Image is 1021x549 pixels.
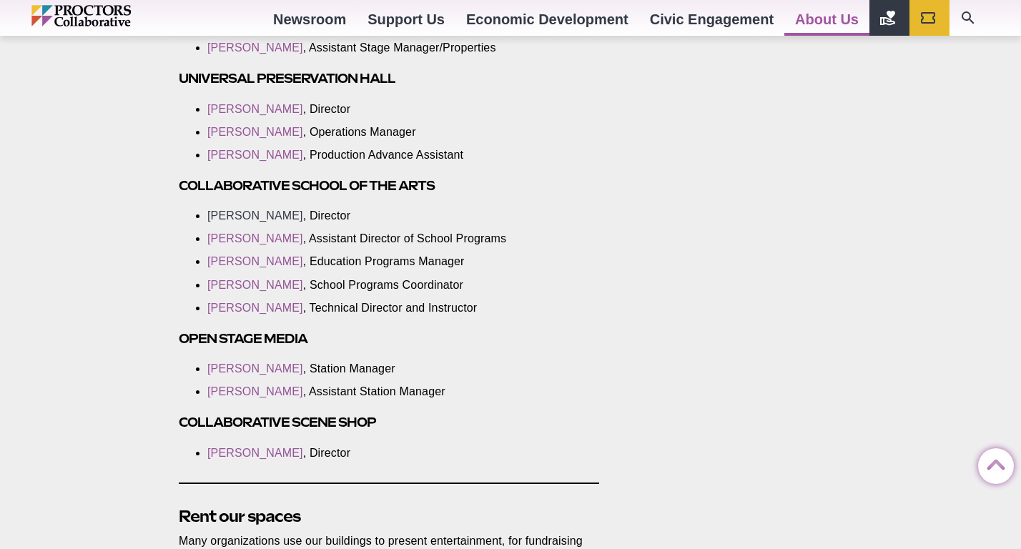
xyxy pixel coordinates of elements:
a: [PERSON_NAME] [207,255,303,267]
a: [PERSON_NAME] [207,209,303,222]
h3: Collaborative School of the Arts [179,177,599,194]
li: , Assistant Director of School Programs [207,231,578,247]
li: , Education Programs Manager [207,254,578,269]
li: , Technical Director and Instructor [207,300,578,316]
li: , Station Manager [207,361,578,377]
a: [PERSON_NAME] [207,302,303,314]
img: Proctors logo [31,5,192,26]
li: , Operations Manager [207,124,578,140]
li: , School Programs Coordinator [207,277,578,293]
li: , Assistant Stage Manager/Properties [207,40,578,56]
a: [PERSON_NAME] [207,232,303,244]
h3: Universal Preservation Hall [179,70,599,86]
a: Back to Top [978,449,1007,478]
a: [PERSON_NAME] [207,149,303,161]
li: , Production Advance Assistant [207,147,578,163]
li: , Director [207,102,578,117]
a: [PERSON_NAME] [207,41,303,54]
a: [PERSON_NAME] [207,385,303,397]
a: [PERSON_NAME] [207,362,303,375]
a: [PERSON_NAME] [207,447,303,459]
li: , Director [207,208,578,224]
li: , Director [207,445,578,461]
b: Rent our spaces [179,507,300,525]
a: [PERSON_NAME] [207,103,303,115]
h3: Collaborative Scene Shop [179,414,599,430]
h3: Open Stage Media [179,330,599,347]
li: , Assistant Station Manager [207,384,578,400]
a: [PERSON_NAME] [207,126,303,138]
a: [PERSON_NAME] [207,279,303,291]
